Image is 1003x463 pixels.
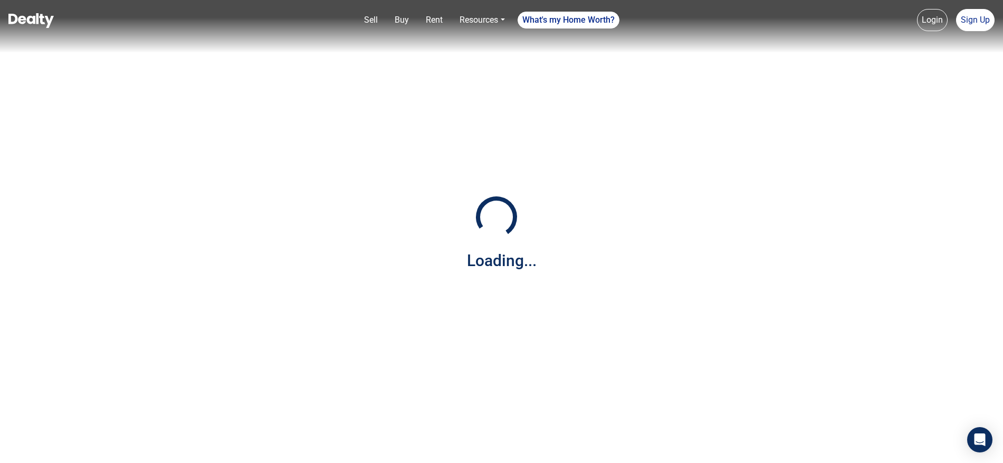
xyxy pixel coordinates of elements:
[390,10,413,31] a: Buy
[967,427,992,452] div: Open Intercom Messenger
[467,249,537,272] div: Loading...
[8,13,54,28] img: Dealty - Buy, Sell & Rent Homes
[455,10,509,31] a: Resources
[956,9,995,31] a: Sign Up
[518,12,619,29] a: What's my Home Worth?
[917,9,948,31] a: Login
[470,191,523,243] img: Loading
[422,10,447,31] a: Rent
[360,10,382,31] a: Sell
